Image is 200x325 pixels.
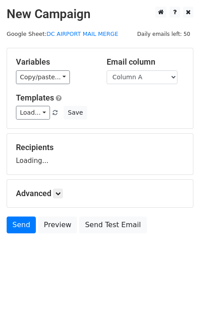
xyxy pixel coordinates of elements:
[16,143,184,166] div: Loading...
[46,31,118,37] a: DC AIRPORT MAIL MERGE
[16,57,93,67] h5: Variables
[38,217,77,233] a: Preview
[79,217,146,233] a: Send Test Email
[16,70,70,84] a: Copy/paste...
[7,7,193,22] h2: New Campaign
[7,31,118,37] small: Google Sheet:
[134,29,193,39] span: Daily emails left: 50
[107,57,184,67] h5: Email column
[7,217,36,233] a: Send
[16,106,50,120] a: Load...
[16,143,184,152] h5: Recipients
[64,106,87,120] button: Save
[16,93,54,102] a: Templates
[134,31,193,37] a: Daily emails left: 50
[16,189,184,198] h5: Advanced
